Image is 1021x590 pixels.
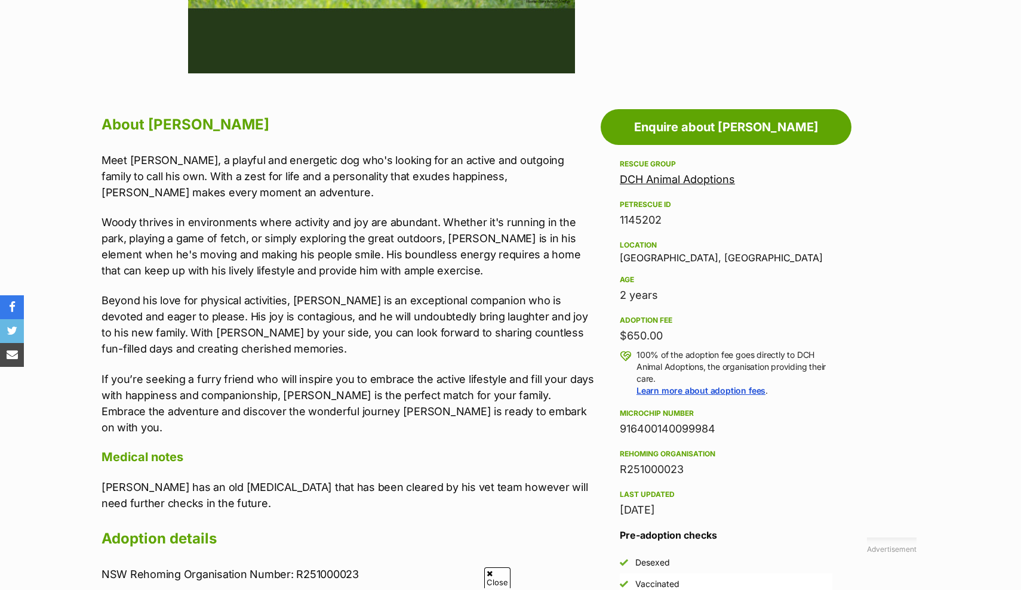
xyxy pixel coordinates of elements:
[620,421,832,437] div: 916400140099984
[636,385,765,396] a: Learn more about adoption fees
[620,558,628,567] img: Yes
[635,557,670,569] div: Desexed
[620,409,832,418] div: Microchip number
[635,578,679,590] div: Vaccinated
[620,528,832,542] h3: Pre-adoption checks
[102,292,595,357] p: Beyond his love for physical activities, [PERSON_NAME] is an exceptional companion who is devoted...
[620,212,832,228] div: 1145202
[636,349,832,397] p: 100% of the adoption fee goes directly to DCH Animal Adoptions, the organisation providing their ...
[102,449,595,465] h4: Medical notes
[620,449,832,459] div: Rehoming organisation
[620,461,832,478] div: R251000023
[484,567,510,588] span: Close
[620,502,832,518] div: [DATE]
[620,240,832,250] div: Location
[620,287,832,304] div: 2 years
[102,566,595,582] p: NSW Rehoming Organisation Number: R251000023
[102,479,595,511] p: [PERSON_NAME] has an old [MEDICAL_DATA] that has been cleared by his vet team however will need f...
[102,214,595,279] p: Woody thrives in environments where activity and joy are abundant. Whether it's running in the pa...
[620,316,832,325] div: Adoption fee
[620,275,832,285] div: Age
[102,152,595,200] p: Meet [PERSON_NAME], a playful and energetic dog who's looking for an active and outgoing family t...
[620,238,832,263] div: [GEOGRAPHIC_DATA], [GEOGRAPHIC_DATA]
[620,580,628,588] img: Yes
[601,109,851,145] a: Enquire about [PERSON_NAME]
[620,328,832,344] div: $650.00
[620,490,832,499] div: Last updated
[102,112,595,138] h2: About [PERSON_NAME]
[102,526,595,552] h2: Adoption details
[620,173,735,186] a: DCH Animal Adoptions
[102,371,595,435] p: If you’re seeking a furry friend who will inspire you to embrace the active lifestyle and fill yo...
[620,200,832,209] div: PetRescue ID
[620,159,832,169] div: Rescue group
